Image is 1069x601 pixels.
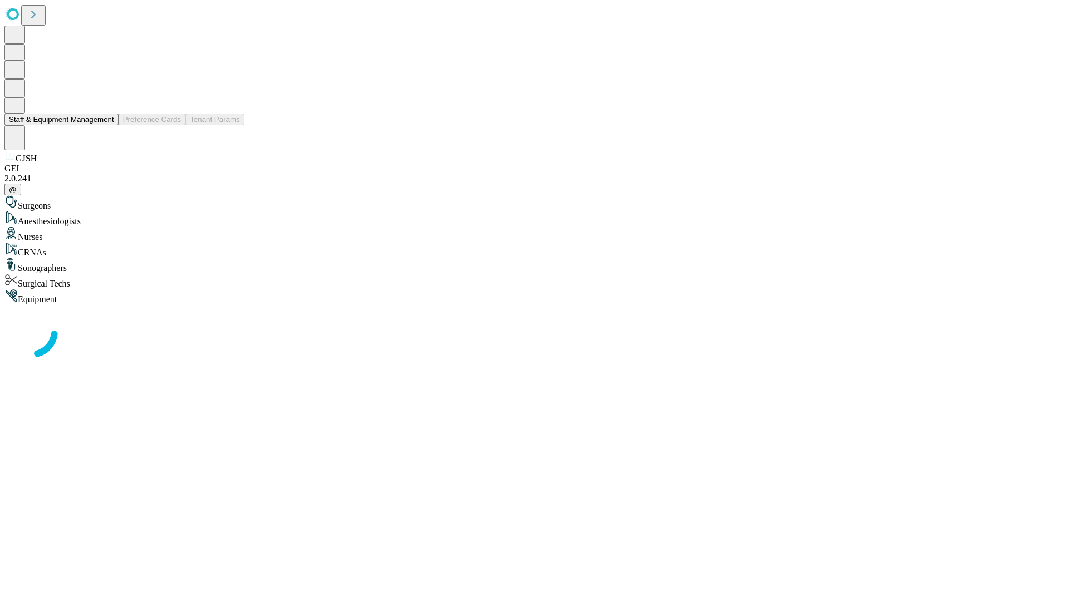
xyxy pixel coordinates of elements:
[4,195,1065,211] div: Surgeons
[16,154,37,163] span: GJSH
[4,289,1065,304] div: Equipment
[4,242,1065,258] div: CRNAs
[4,273,1065,289] div: Surgical Techs
[4,164,1065,174] div: GEI
[4,174,1065,184] div: 2.0.241
[4,184,21,195] button: @
[185,114,244,125] button: Tenant Params
[119,114,185,125] button: Preference Cards
[4,114,119,125] button: Staff & Equipment Management
[4,211,1065,226] div: Anesthesiologists
[4,226,1065,242] div: Nurses
[9,185,17,194] span: @
[4,258,1065,273] div: Sonographers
